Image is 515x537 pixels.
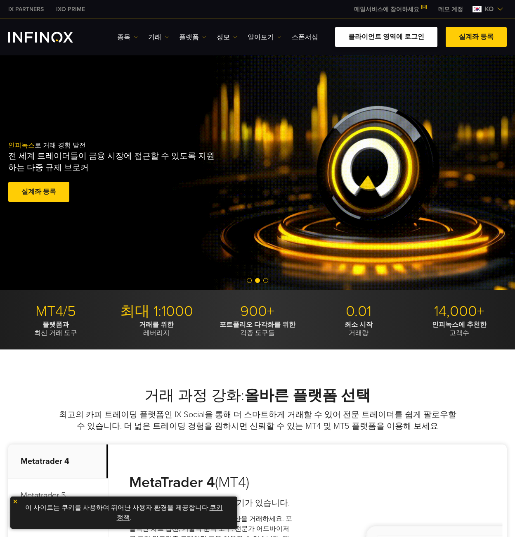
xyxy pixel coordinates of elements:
[8,387,507,405] h2: 거래 과정 강화:
[117,32,138,42] a: 종목
[14,501,233,525] p: 이 사이트는 쿠키를 사용하여 뛰어난 사용자 환경을 제공합니다. .
[335,27,437,47] a: 클라이언트 영역에 로그인
[50,5,91,14] a: INFINOX
[8,128,272,217] div: 로 거래 경험 발전
[255,278,260,283] span: Go to slide 2
[8,302,103,321] p: MT4/5
[2,5,50,14] a: INFINOX
[109,302,204,321] p: 최대 1:1000
[8,444,108,479] p: Metatrader 4
[292,32,318,42] a: 스폰서십
[244,387,371,404] strong: 올바른 플랫폼 선택
[8,182,69,202] a: 실계좌 등록
[263,278,268,283] span: Go to slide 3
[248,32,281,42] a: 알아보기
[247,278,252,283] span: Go to slide 1
[210,302,305,321] p: 900+
[8,321,103,337] p: 최신 거래 도구
[348,6,432,13] a: 메일서비스에 참여하세요
[220,321,295,329] strong: 포트폴리오 다각화를 위한
[12,499,18,504] img: yellow close icon
[412,321,507,337] p: 고객수
[8,32,92,43] a: INFINOX Logo
[129,473,295,492] h3: (MT4)
[311,321,406,337] p: 거래량
[432,5,469,14] a: INFINOX MENU
[412,302,507,321] p: 14,000+
[345,321,373,329] strong: 최소 시작
[129,473,215,491] strong: MetaTrader 4
[57,409,458,432] p: 최고의 카피 트레이딩 플랫폼인 IX Social을 통해 더 스마트하게 거래할 수 있어 전문 트레이더를 쉽게 팔로우할 수 있습니다. 더 넓은 트레이딩 경험을 원하시면 신뢰할 수...
[148,32,169,42] a: 거래
[109,321,204,337] p: 레버리지
[8,141,35,150] span: 인피녹스
[446,27,507,47] a: 실계좌 등록
[432,321,487,329] strong: 인피녹스에 추천한
[8,150,220,173] p: 전 세계 트레이더들이 금융 시장에 접근할 수 있도록 지원하는 다중 규제 브로커
[179,32,206,42] a: 플랫폼
[139,321,174,329] strong: 거래를 위한
[8,479,108,513] p: Metatrader 5
[482,4,497,14] span: ko
[311,302,406,321] p: 0.01
[43,321,69,329] strong: 플랫폼과
[210,321,305,337] p: 각종 도구들
[217,32,237,42] a: 정보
